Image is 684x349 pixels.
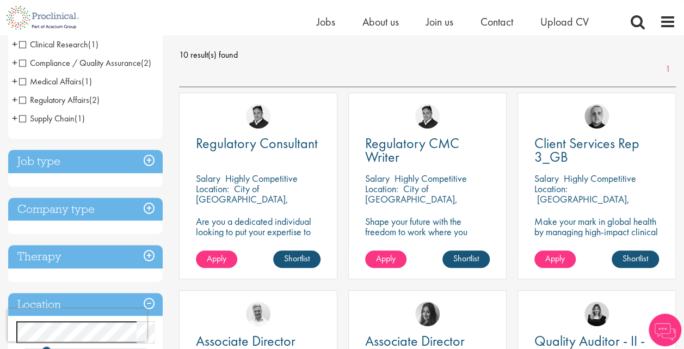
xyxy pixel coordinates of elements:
span: + [12,36,17,52]
p: Shape your future with the freedom to work where you thrive! Join our client in this fully remote... [365,216,490,258]
span: (1) [88,39,98,50]
span: Regulatory Consultant [196,134,318,152]
span: + [12,73,17,89]
a: Client Services Rep 3_GB [534,137,659,164]
span: Supply Chain [19,113,85,124]
a: Contact [480,15,513,29]
h3: Therapy [8,245,163,268]
a: Shortlist [612,250,659,268]
a: Apply [196,250,237,268]
span: + [12,54,17,71]
img: Peter Duvall [246,104,270,128]
p: City of [GEOGRAPHIC_DATA], [GEOGRAPHIC_DATA] [196,182,288,216]
span: Location: [534,182,568,195]
a: Apply [534,250,576,268]
span: Salary [534,172,559,185]
span: (1) [82,76,92,87]
a: About us [362,15,399,29]
span: Medical Affairs [19,76,82,87]
span: Apply [207,253,226,264]
a: Regulatory Consultant [196,137,321,150]
p: Make your mark in global health by managing high-impact clinical trials with a leading CRO. [534,216,659,247]
p: City of [GEOGRAPHIC_DATA], [GEOGRAPHIC_DATA] [365,182,458,216]
span: Client Services Rep 3_GB [534,134,639,166]
p: Highly Competitive [225,172,298,185]
a: Shortlist [442,250,490,268]
h3: Location [8,293,163,316]
span: Regulatory CMC Writer [365,134,459,166]
span: Regulatory Affairs [19,94,100,106]
span: Clinical Research [19,39,98,50]
span: Location: [196,182,229,195]
span: (2) [141,57,151,69]
a: Apply [365,250,406,268]
span: Compliance / Quality Assurance [19,57,151,69]
a: Join us [426,15,453,29]
span: Supply Chain [19,113,75,124]
span: + [12,110,17,126]
a: Upload CV [540,15,589,29]
span: Clinical Research [19,39,88,50]
span: Salary [196,172,220,185]
a: Regulatory CMC Writer [365,137,490,164]
h3: Job type [8,150,163,173]
a: Shortlist [273,250,321,268]
img: Heidi Hennigan [415,302,440,326]
span: 10 result(s) found [179,47,676,63]
a: Jobs [317,15,335,29]
img: Molly Colclough [584,302,609,326]
span: Apply [545,253,565,264]
span: Regulatory Affairs [19,94,89,106]
img: Peter Duvall [415,104,440,128]
a: 1 [660,63,676,76]
img: Joshua Bye [246,302,270,326]
p: [GEOGRAPHIC_DATA], [GEOGRAPHIC_DATA] [534,193,630,216]
img: Harry Budge [584,104,609,128]
span: + [12,91,17,108]
p: Highly Competitive [395,172,467,185]
span: Apply [376,253,396,264]
span: Compliance / Quality Assurance [19,57,141,69]
p: Are you a dedicated individual looking to put your expertise to work fully flexibly in a remote p... [196,216,321,278]
iframe: reCAPTCHA [8,309,147,341]
img: Chatbot [649,314,681,346]
span: Medical Affairs [19,76,92,87]
span: (1) [75,113,85,124]
span: Salary [365,172,390,185]
p: Highly Competitive [564,172,636,185]
span: Location: [365,182,398,195]
h3: Company type [8,198,163,221]
span: (2) [89,94,100,106]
